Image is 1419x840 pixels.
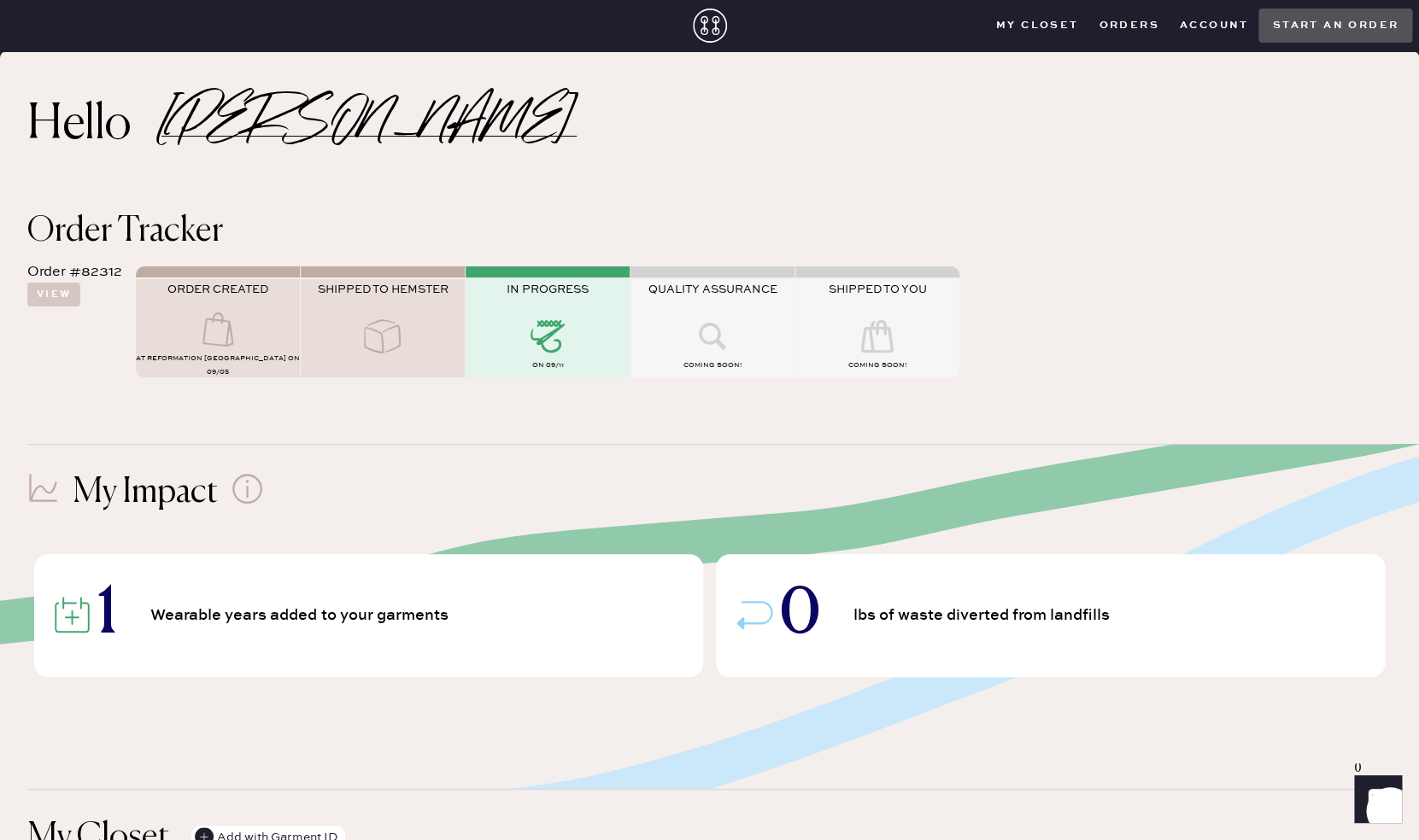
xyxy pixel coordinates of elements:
span: 1 [97,586,117,645]
span: SHIPPED TO YOU [829,283,927,296]
span: Order Tracker [27,214,223,248]
div: Order #82312 [27,262,122,283]
h2: [PERSON_NAME] [161,114,577,137]
span: AT Reformation [GEOGRAPHIC_DATA] on 09/05 [136,354,300,376]
button: Account [1170,13,1259,38]
span: SHIPPED TO HEMSTER [318,283,449,296]
span: lbs of waste diverted from landfills [853,608,1117,623]
span: on 09/11 [532,361,564,370]
button: My Closet [986,13,1089,38]
button: Start an order [1258,9,1412,43]
h1: My Impact [73,472,218,513]
iframe: Front Chat [1338,763,1411,837]
button: Orders [1088,13,1169,38]
button: View [27,283,80,306]
span: QUALITY ASSURANCE [648,283,777,296]
span: IN PROGRESS [507,283,589,296]
span: ORDER CREATED [167,283,268,296]
span: 0 [780,586,820,645]
span: Wearable years added to your garments [150,608,454,623]
span: COMING SOON! [683,361,742,370]
h2: Hello [27,105,161,146]
span: COMING SOON! [848,361,906,370]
